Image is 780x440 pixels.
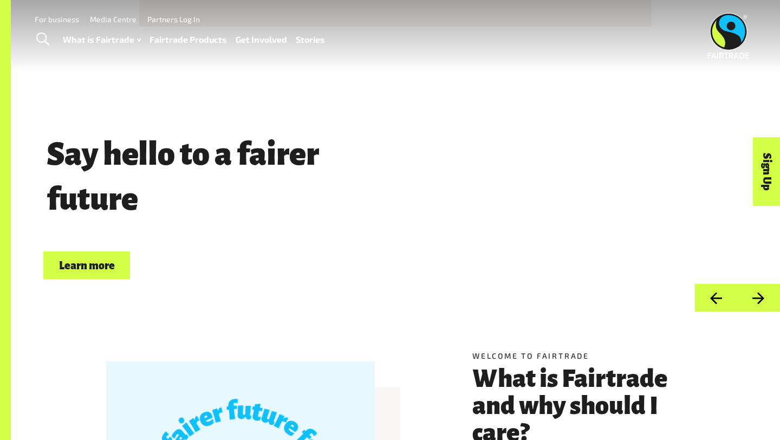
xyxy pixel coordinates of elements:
[90,15,136,24] a: Media Centre
[43,137,323,217] span: Say hello to a fairer future
[236,32,287,48] a: Get Involved
[694,284,737,312] button: Previous
[35,15,79,24] a: For business
[43,251,130,279] a: Learn more
[737,284,780,312] button: Next
[708,13,750,59] img: Fairtrade Australia New Zealand logo
[147,15,200,24] a: Partners Log In
[43,225,628,247] p: Choose Fairtrade
[29,26,56,53] a: Toggle Search
[149,32,227,48] a: Fairtrade Products
[296,32,325,48] a: Stories
[63,32,141,48] a: What is Fairtrade
[472,350,685,361] h5: Welcome to Fairtrade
